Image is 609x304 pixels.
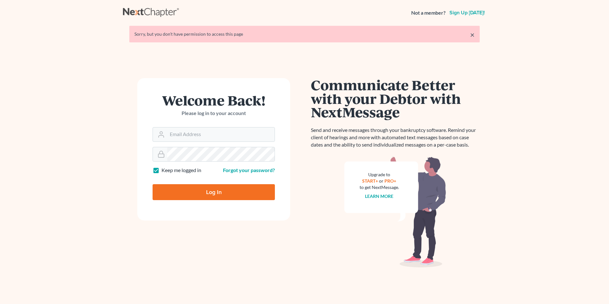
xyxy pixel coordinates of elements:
input: Email Address [167,127,275,141]
p: Please log in to your account [153,110,275,117]
h1: Communicate Better with your Debtor with NextMessage [311,78,480,119]
a: START+ [362,178,378,184]
div: to get NextMessage. [360,184,399,191]
strong: Not a member? [411,9,446,17]
div: Sorry, but you don't have permission to access this page [134,31,475,37]
label: Keep me logged in [161,167,201,174]
a: Forgot your password? [223,167,275,173]
img: nextmessage_bg-59042aed3d76b12b5cd301f8e5b87938c9018125f34e5fa2b7a6b67550977c72.svg [344,156,446,268]
a: Learn more [365,193,394,199]
a: × [470,31,475,39]
h1: Welcome Back! [153,93,275,107]
a: PRO+ [385,178,397,184]
div: Upgrade to [360,171,399,178]
input: Log In [153,184,275,200]
span: or [379,178,384,184]
p: Send and receive messages through your bankruptcy software. Remind your client of hearings and mo... [311,127,480,148]
a: Sign up [DATE]! [448,10,486,15]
